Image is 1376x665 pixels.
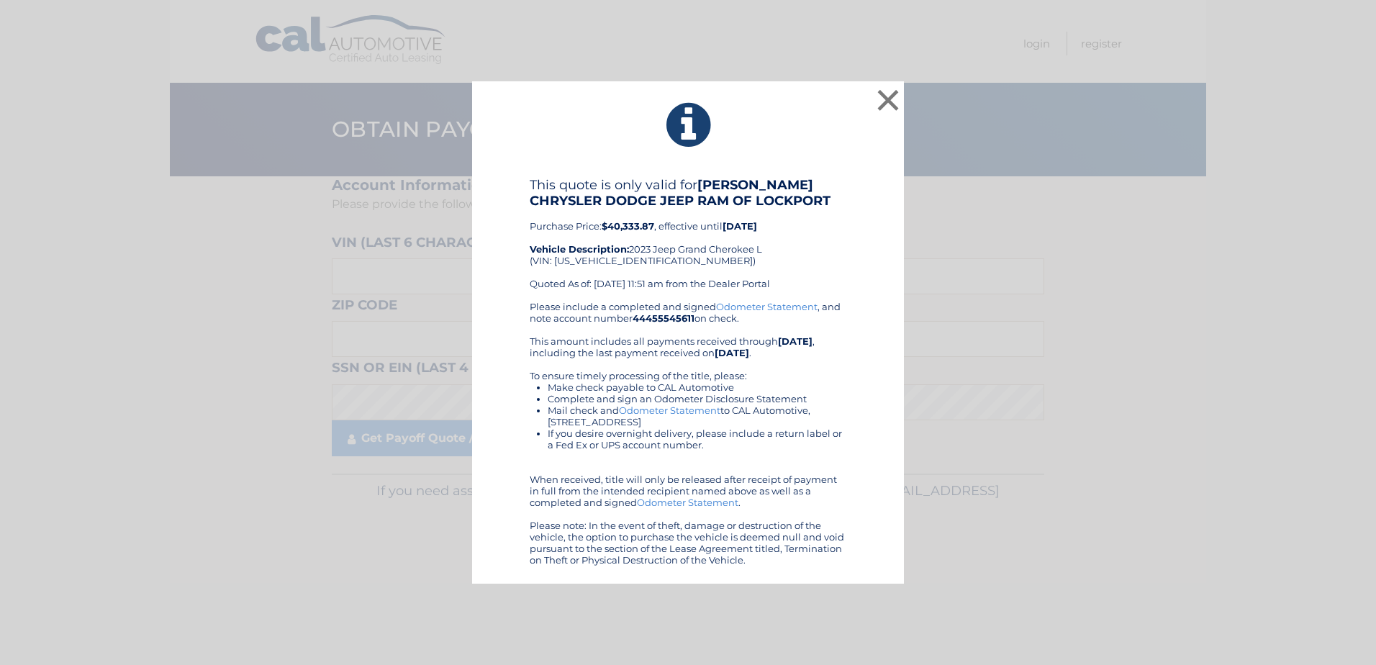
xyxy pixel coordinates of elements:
a: Odometer Statement [716,301,818,312]
b: 44455545611 [633,312,694,324]
h4: This quote is only valid for [530,177,846,209]
div: Purchase Price: , effective until 2023 Jeep Grand Cherokee L (VIN: [US_VEHICLE_IDENTIFICATION_NUM... [530,177,846,301]
button: × [874,86,902,114]
a: Odometer Statement [637,497,738,508]
b: [DATE] [715,347,749,358]
li: Make check payable to CAL Automotive [548,381,846,393]
b: [DATE] [723,220,757,232]
b: [PERSON_NAME] CHRYSLER DODGE JEEP RAM OF LOCKPORT [530,177,830,209]
strong: Vehicle Description: [530,243,629,255]
div: Please include a completed and signed , and note account number on check. This amount includes al... [530,301,846,566]
b: [DATE] [778,335,813,347]
li: If you desire overnight delivery, please include a return label or a Fed Ex or UPS account number. [548,427,846,451]
b: $40,333.87 [602,220,654,232]
li: Complete and sign an Odometer Disclosure Statement [548,393,846,404]
a: Odometer Statement [619,404,720,416]
li: Mail check and to CAL Automotive, [STREET_ADDRESS] [548,404,846,427]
